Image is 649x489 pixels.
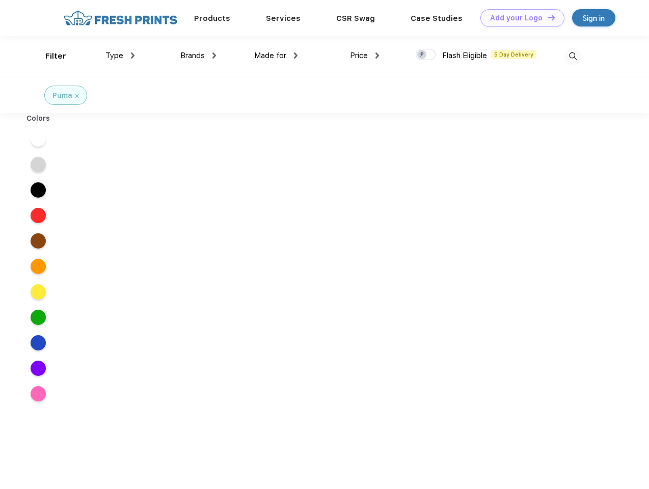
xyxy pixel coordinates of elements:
[294,52,298,59] img: dropdown.png
[212,52,216,59] img: dropdown.png
[491,50,536,59] span: 5 Day Delivery
[564,48,581,65] img: desktop_search.svg
[19,113,58,124] div: Colors
[572,9,615,26] a: Sign in
[442,51,487,60] span: Flash Eligible
[105,51,123,60] span: Type
[61,9,180,27] img: fo%20logo%202.webp
[254,51,286,60] span: Made for
[52,90,72,101] div: Puma
[336,14,375,23] a: CSR Swag
[350,51,368,60] span: Price
[131,52,134,59] img: dropdown.png
[583,12,605,24] div: Sign in
[548,15,555,20] img: DT
[45,50,66,62] div: Filter
[266,14,301,23] a: Services
[180,51,205,60] span: Brands
[194,14,230,23] a: Products
[490,14,543,22] div: Add your Logo
[75,94,79,98] img: filter_cancel.svg
[375,52,379,59] img: dropdown.png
